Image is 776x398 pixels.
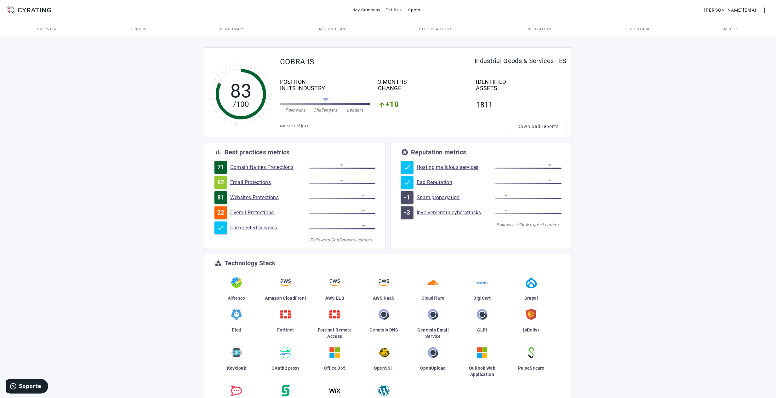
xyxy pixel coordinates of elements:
[362,306,406,344] a: Genetsis DNS
[230,194,309,201] a: Websites Protections
[378,79,468,85] div: 3 MONTHS
[417,179,495,186] a: Bad Reputation
[271,366,300,371] span: OAuth2 proxy
[351,4,383,16] button: My Company
[325,296,344,301] span: AWS ELB
[228,296,245,301] span: Alfresco
[362,344,406,383] a: OpenSSH
[460,306,504,344] a: GLPI
[220,27,245,31] span: Benchmark
[217,164,225,170] span: 71
[422,296,445,301] span: CloudFlare
[277,327,294,332] span: Fortinet
[385,101,399,109] span: +10
[230,225,309,231] a: Unexpected services
[264,344,308,383] a: OAuth2 proxy
[318,327,352,339] span: Fortinet Remote Access
[18,8,51,12] g: CYRATING
[460,274,504,306] a: DigiCert
[233,100,249,109] tspan: /100
[625,27,650,31] span: Tech Stack
[476,85,567,91] div: ASSETS
[419,27,453,31] span: Best practices
[417,194,495,201] a: Spam propagation
[232,327,241,332] span: Etcd
[518,366,545,371] span: PulseSecure
[476,79,567,85] div: IDENTIFIED
[6,379,48,395] iframe: Abre un widget desde donde se puede obtener más información
[280,107,310,113] div: Followers
[523,327,539,332] span: jsDelivr
[313,274,357,306] a: AWS ELB
[340,107,370,113] div: Leaders
[420,366,446,371] span: OpenUpload
[404,4,425,16] button: Spots
[386,5,402,15] span: Entities
[214,274,259,306] a: Alfresco
[403,164,411,171] mat-icon: check
[227,366,246,371] span: Keycloak
[131,27,146,31] span: Trends
[230,80,252,102] tspan: 83
[369,327,398,332] span: Genetsis DNS
[724,27,739,31] span: Assets
[230,210,309,216] a: Overall Protections
[704,5,761,15] span: [PERSON_NAME][EMAIL_ADDRESS][PERSON_NAME][DOMAIN_NAME]
[378,101,385,109] mat-icon: arrow_upward
[264,306,308,344] a: Fortinet
[518,123,559,130] span: Download reports
[362,274,406,306] a: AWS PaaS
[309,237,331,243] div: Followers
[524,296,538,301] span: Drupal
[217,210,225,216] span: 22
[469,366,495,377] span: Outlook Web Application
[702,4,771,16] button: [PERSON_NAME][EMAIL_ADDRESS][PERSON_NAME][DOMAIN_NAME]
[37,27,57,31] span: Overview
[225,149,290,155] div: Best practices metrics
[225,260,276,266] div: Technology Stack
[761,6,768,14] mat-icon: more_vert
[417,327,449,339] span: Genetsis Email Service
[401,148,408,156] mat-icon: stars
[474,296,491,301] span: DigiCert
[280,58,475,66] div: COBRA IS
[517,222,539,228] div: Challengers
[373,296,395,301] span: AWS PaaS
[417,210,495,216] a: Involvement in cyberattacks
[324,366,346,371] span: Office 365
[383,4,404,16] button: Entities
[509,344,553,383] a: PulseSecure
[331,237,353,243] div: Challengers
[408,5,421,15] span: Spots
[319,27,346,31] span: Action Plan
[214,148,222,156] mat-icon: bar_chart
[475,58,567,64] div: Industrial Goods & Services - ES
[310,107,340,113] div: Challengers
[280,79,370,85] div: POSITION
[230,164,309,170] a: Domain Names Protections
[460,344,504,383] a: Outlook Web Application
[411,344,455,383] a: OpenUpload
[265,296,306,301] span: Amazon CloudFront
[280,85,370,91] div: IN ITS INDUSTRY
[217,194,225,201] span: 81
[374,366,394,371] span: OpenSSH
[527,27,551,31] span: Reputation
[403,179,411,186] mat-icon: check
[280,123,510,130] div: Rating as of [DATE]
[411,274,455,306] a: CloudFlare
[214,344,259,383] a: Keycloak
[230,179,309,186] a: Email Protections
[509,274,553,306] a: Drupal
[477,327,487,332] span: GLPI
[313,306,357,344] a: Fortinet Remote Access
[214,259,222,267] mat-icon: category
[495,222,517,228] div: Followers
[214,306,259,344] a: Etcd
[509,306,553,344] a: jsDelivr
[217,179,225,186] span: 62
[510,121,567,132] button: Download reports
[404,194,410,201] span: -1
[539,222,562,228] div: Leaders
[404,210,410,216] span: -3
